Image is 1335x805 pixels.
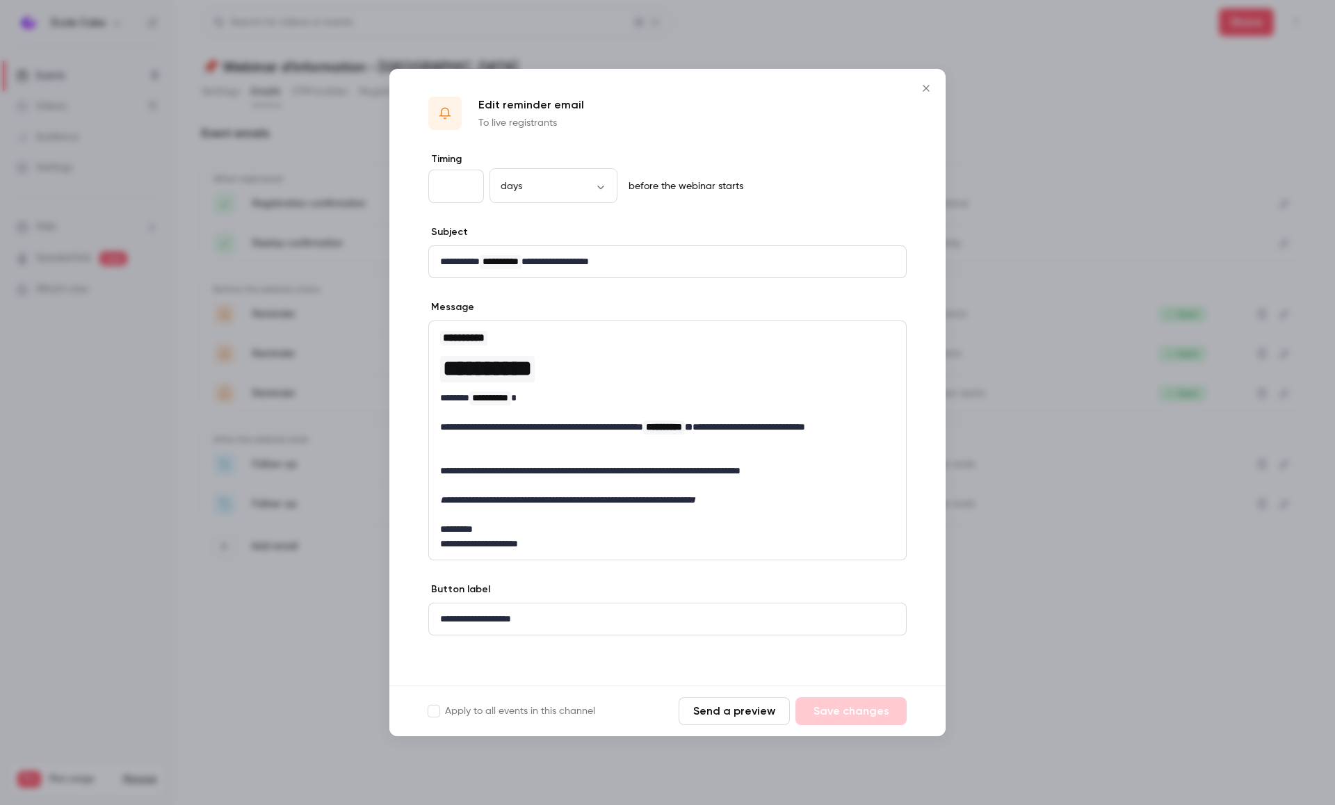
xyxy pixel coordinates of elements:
[623,179,743,193] p: before the webinar starts
[428,583,490,596] label: Button label
[912,74,940,102] button: Close
[429,321,906,560] div: editor
[428,225,468,239] label: Subject
[428,300,474,314] label: Message
[428,152,907,166] label: Timing
[679,697,790,725] button: Send a preview
[478,116,584,130] p: To live registrants
[489,179,617,193] div: days
[429,603,906,635] div: editor
[428,704,595,718] label: Apply to all events in this channel
[478,97,584,113] p: Edit reminder email
[429,246,906,277] div: editor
